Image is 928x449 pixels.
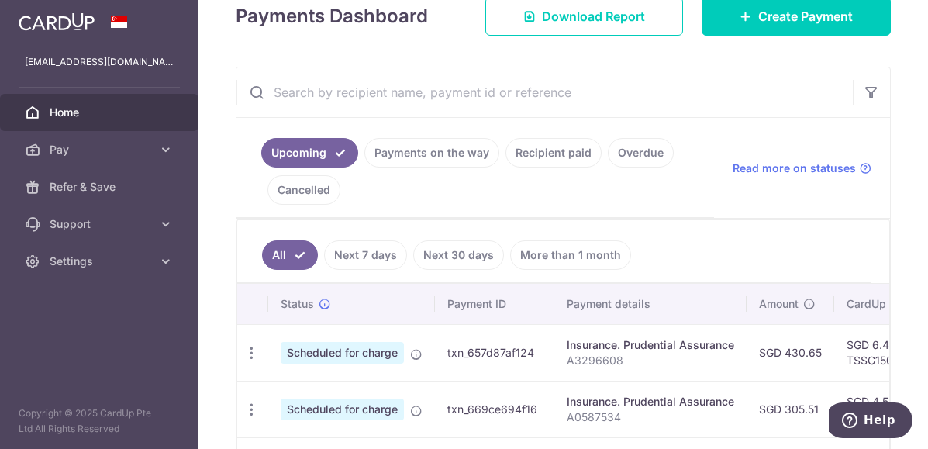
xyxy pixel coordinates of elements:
[50,216,152,232] span: Support
[25,54,174,70] p: [EMAIL_ADDRESS][DOMAIN_NAME]
[567,409,734,425] p: A0587534
[505,138,602,168] a: Recipient paid
[829,402,912,441] iframe: Opens a widget where you can find more information
[554,284,747,324] th: Payment details
[261,138,358,168] a: Upcoming
[567,337,734,353] div: Insurance. Prudential Assurance
[281,296,314,312] span: Status
[262,240,318,270] a: All
[281,342,404,364] span: Scheduled for charge
[236,2,428,30] h4: Payments Dashboard
[758,7,853,26] span: Create Payment
[19,12,95,31] img: CardUp
[50,179,152,195] span: Refer & Save
[435,324,554,381] td: txn_657d87af124
[847,296,906,312] span: CardUp fee
[747,324,834,381] td: SGD 430.65
[413,240,504,270] a: Next 30 days
[747,381,834,437] td: SGD 305.51
[733,161,856,176] span: Read more on statuses
[542,7,645,26] span: Download Report
[50,254,152,269] span: Settings
[435,381,554,437] td: txn_669ce694f16
[567,353,734,368] p: A3296608
[759,296,799,312] span: Amount
[608,138,674,168] a: Overdue
[567,394,734,409] div: Insurance. Prudential Assurance
[364,138,499,168] a: Payments on the way
[435,284,554,324] th: Payment ID
[281,399,404,420] span: Scheduled for charge
[267,175,340,205] a: Cancelled
[733,161,871,176] a: Read more on statuses
[50,142,152,157] span: Pay
[324,240,407,270] a: Next 7 days
[50,105,152,120] span: Home
[236,67,853,117] input: Search by recipient name, payment id or reference
[510,240,631,270] a: More than 1 month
